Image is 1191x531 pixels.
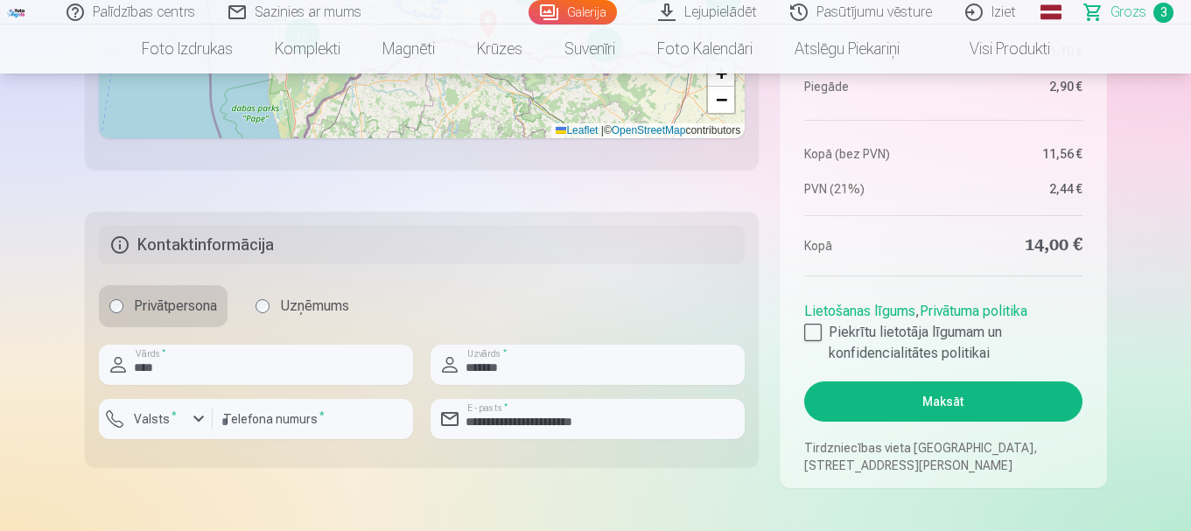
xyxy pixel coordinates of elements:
[456,24,543,73] a: Krūzes
[99,285,228,327] label: Privātpersona
[804,78,935,95] dt: Piegāde
[708,87,734,113] a: Zoom out
[109,299,123,313] input: Privātpersona
[804,322,1082,364] label: Piekrītu lietotāja līgumam un konfidencialitātes politikai
[556,124,598,136] a: Leaflet
[952,180,1082,198] dd: 2,44 €
[920,303,1027,319] a: Privātuma politika
[7,7,26,17] img: /fa1
[804,180,935,198] dt: PVN (21%)
[804,439,1082,474] p: Tirdzniecības vieta [GEOGRAPHIC_DATA], [STREET_ADDRESS][PERSON_NAME]
[127,410,184,428] label: Valsts
[636,24,774,73] a: Foto kalendāri
[543,24,636,73] a: Suvenīri
[716,88,727,110] span: −
[804,303,915,319] a: Lietošanas līgums
[921,24,1071,73] a: Visi produkti
[245,285,360,327] label: Uzņēmums
[361,24,456,73] a: Magnēti
[804,381,1082,422] button: Maksāt
[804,145,935,163] dt: Kopā (bez PVN)
[804,294,1082,364] div: ,
[1110,2,1146,23] span: Grozs
[254,24,361,73] a: Komplekti
[551,123,745,138] div: © contributors
[774,24,921,73] a: Atslēgu piekariņi
[952,145,1082,163] dd: 11,56 €
[99,226,746,264] h5: Kontaktinformācija
[121,24,254,73] a: Foto izdrukas
[601,124,604,136] span: |
[716,62,727,84] span: +
[1153,3,1173,23] span: 3
[256,299,270,313] input: Uzņēmums
[804,234,935,258] dt: Kopā
[612,124,686,136] a: OpenStreetMap
[952,234,1082,258] dd: 14,00 €
[99,399,213,439] button: Valsts*
[952,78,1082,95] dd: 2,90 €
